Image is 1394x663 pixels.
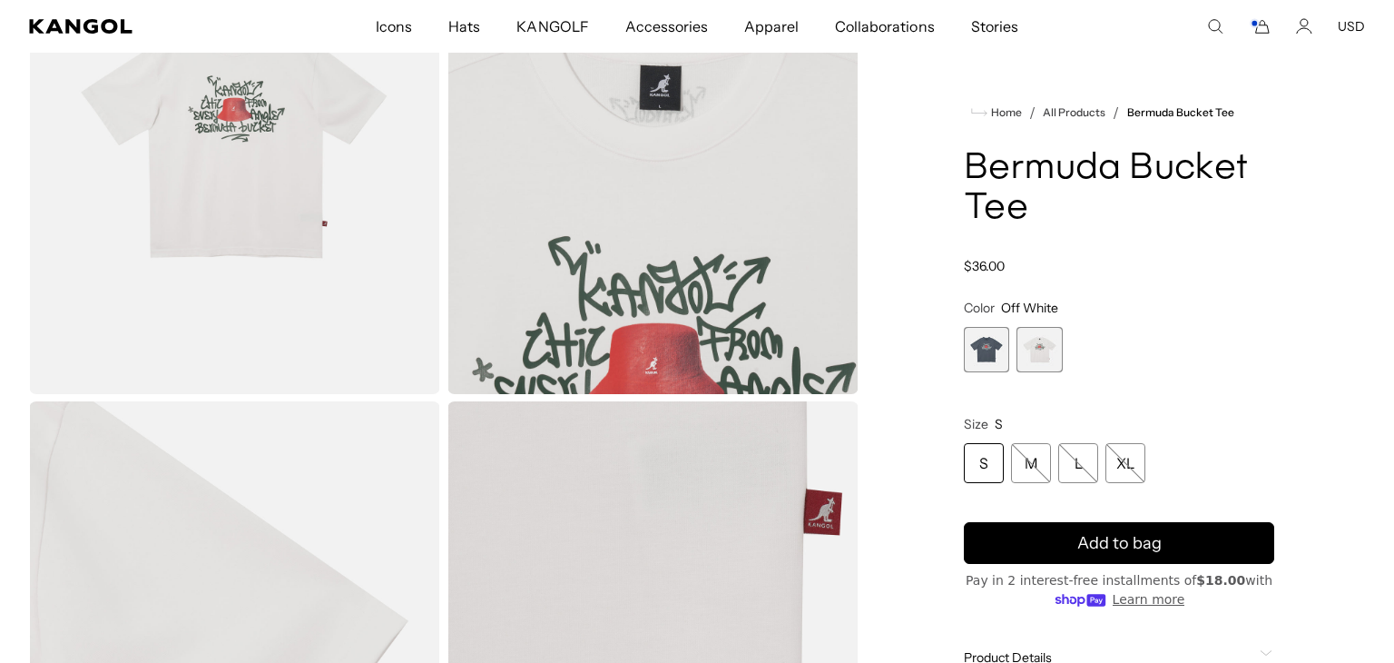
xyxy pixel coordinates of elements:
button: Cart [1249,18,1271,35]
button: Add to bag [964,522,1274,564]
label: Off White [1016,327,1062,372]
div: S [964,443,1004,483]
a: Home [971,104,1022,121]
li: / [1022,102,1036,124]
a: All Products [1043,106,1105,119]
span: S [995,416,1003,432]
span: Off White [1001,300,1058,316]
div: 1 of 2 [964,327,1009,372]
summary: Search here [1207,18,1223,35]
h1: Bermuda Bucket Tee [964,149,1274,229]
span: Size [964,416,988,432]
a: Bermuda Bucket Tee [1127,106,1235,119]
span: Color [964,300,995,316]
label: Charcoal [964,327,1009,372]
div: M [1011,443,1051,483]
span: Home [987,106,1022,119]
div: L [1058,443,1098,483]
li: / [1105,102,1119,124]
div: 2 of 2 [1016,327,1062,372]
span: Add to bag [1077,531,1162,556]
nav: breadcrumbs [964,102,1274,124]
button: USD [1338,18,1365,35]
span: $36.00 [964,258,1005,274]
div: XL [1105,443,1145,483]
a: Kangol [29,19,248,34]
a: Account [1296,18,1312,35]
